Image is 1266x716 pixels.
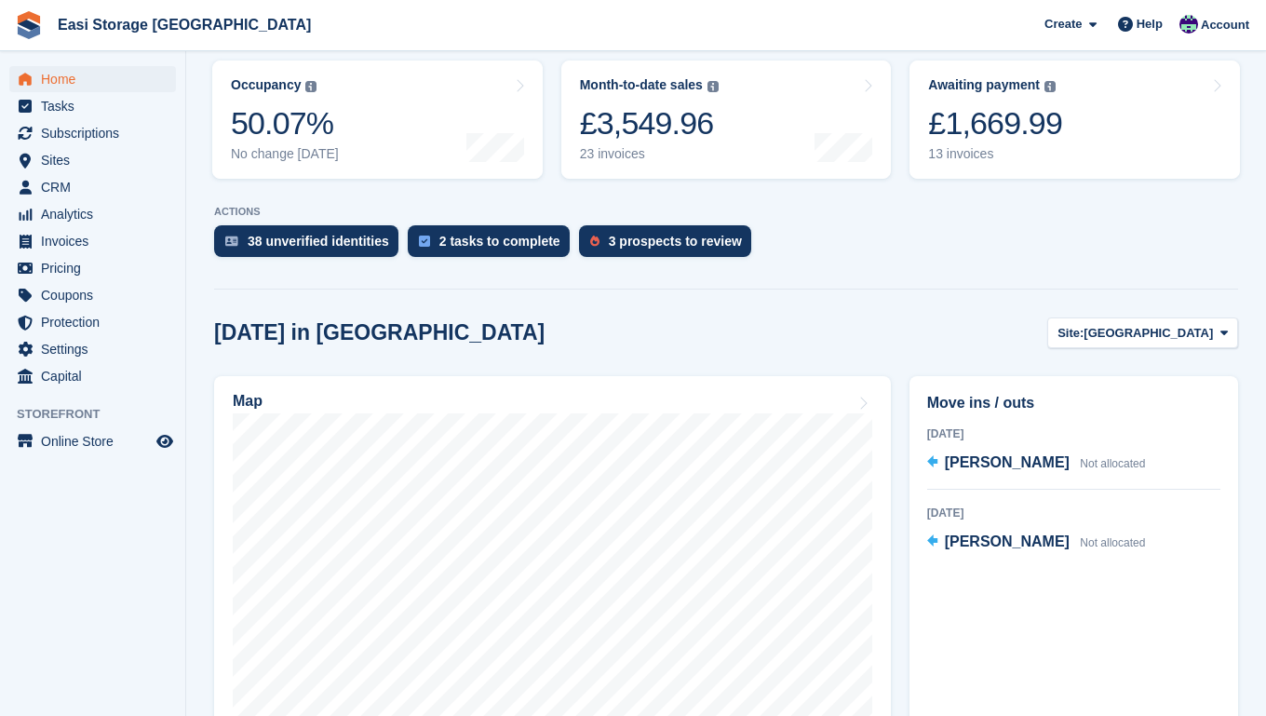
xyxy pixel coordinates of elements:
span: Tasks [41,93,153,119]
a: [PERSON_NAME] Not allocated [927,531,1146,555]
a: menu [9,66,176,92]
span: Pricing [41,255,153,281]
h2: [DATE] in [GEOGRAPHIC_DATA] [214,320,545,345]
div: 2 tasks to complete [439,234,560,249]
a: 3 prospects to review [579,225,761,266]
div: Awaiting payment [928,77,1040,93]
a: menu [9,147,176,173]
div: No change [DATE] [231,146,339,162]
span: Site: [1057,324,1084,343]
span: Subscriptions [41,120,153,146]
span: [GEOGRAPHIC_DATA] [1084,324,1213,343]
img: stora-icon-8386f47178a22dfd0bd8f6a31ec36ba5ce8667c1dd55bd0f319d3a0aa187defe.svg [15,11,43,39]
span: Not allocated [1080,457,1145,470]
div: £1,669.99 [928,104,1062,142]
div: Month-to-date sales [580,77,703,93]
a: Preview store [154,430,176,453]
span: Home [41,66,153,92]
a: Month-to-date sales £3,549.96 23 invoices [561,61,892,179]
div: £3,549.96 [580,104,719,142]
span: Capital [41,363,153,389]
span: Sites [41,147,153,173]
span: [PERSON_NAME] [945,454,1070,470]
span: Settings [41,336,153,362]
h2: Map [233,393,263,410]
div: [DATE] [927,505,1220,521]
a: Occupancy 50.07% No change [DATE] [212,61,543,179]
a: menu [9,363,176,389]
img: icon-info-grey-7440780725fd019a000dd9b08b2336e03edf1995a4989e88bcd33f0948082b44.svg [707,81,719,92]
a: 2 tasks to complete [408,225,579,266]
h2: Move ins / outs [927,392,1220,414]
p: ACTIONS [214,206,1238,218]
a: menu [9,201,176,227]
span: Account [1201,16,1249,34]
a: menu [9,282,176,308]
a: Awaiting payment £1,669.99 13 invoices [909,61,1240,179]
a: menu [9,228,176,254]
a: menu [9,336,176,362]
div: [DATE] [927,426,1220,442]
a: [PERSON_NAME] Not allocated [927,452,1146,476]
a: 38 unverified identities [214,225,408,266]
span: Coupons [41,282,153,308]
img: verify_identity-adf6edd0f0f0b5bbfe63781bf79b02c33cf7c696d77639b501bdc392416b5a36.svg [225,236,238,247]
a: menu [9,309,176,335]
a: menu [9,255,176,281]
a: menu [9,120,176,146]
a: menu [9,428,176,454]
a: menu [9,93,176,119]
a: Easi Storage [GEOGRAPHIC_DATA] [50,9,318,40]
img: Steven Cusick [1179,15,1198,34]
span: Invoices [41,228,153,254]
span: Protection [41,309,153,335]
span: CRM [41,174,153,200]
span: Create [1044,15,1082,34]
img: icon-info-grey-7440780725fd019a000dd9b08b2336e03edf1995a4989e88bcd33f0948082b44.svg [305,81,316,92]
img: prospect-51fa495bee0391a8d652442698ab0144808aea92771e9ea1ae160a38d050c398.svg [590,236,599,247]
div: 13 invoices [928,146,1062,162]
span: Not allocated [1080,536,1145,549]
div: 50.07% [231,104,339,142]
span: Analytics [41,201,153,227]
span: Help [1137,15,1163,34]
div: Occupancy [231,77,301,93]
span: Online Store [41,428,153,454]
div: 38 unverified identities [248,234,389,249]
span: [PERSON_NAME] [945,534,1070,549]
div: 23 invoices [580,146,719,162]
img: icon-info-grey-7440780725fd019a000dd9b08b2336e03edf1995a4989e88bcd33f0948082b44.svg [1044,81,1056,92]
button: Site: [GEOGRAPHIC_DATA] [1047,317,1238,348]
div: 3 prospects to review [609,234,742,249]
img: task-75834270c22a3079a89374b754ae025e5fb1db73e45f91037f5363f120a921f8.svg [419,236,430,247]
span: Storefront [17,405,185,424]
a: menu [9,174,176,200]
